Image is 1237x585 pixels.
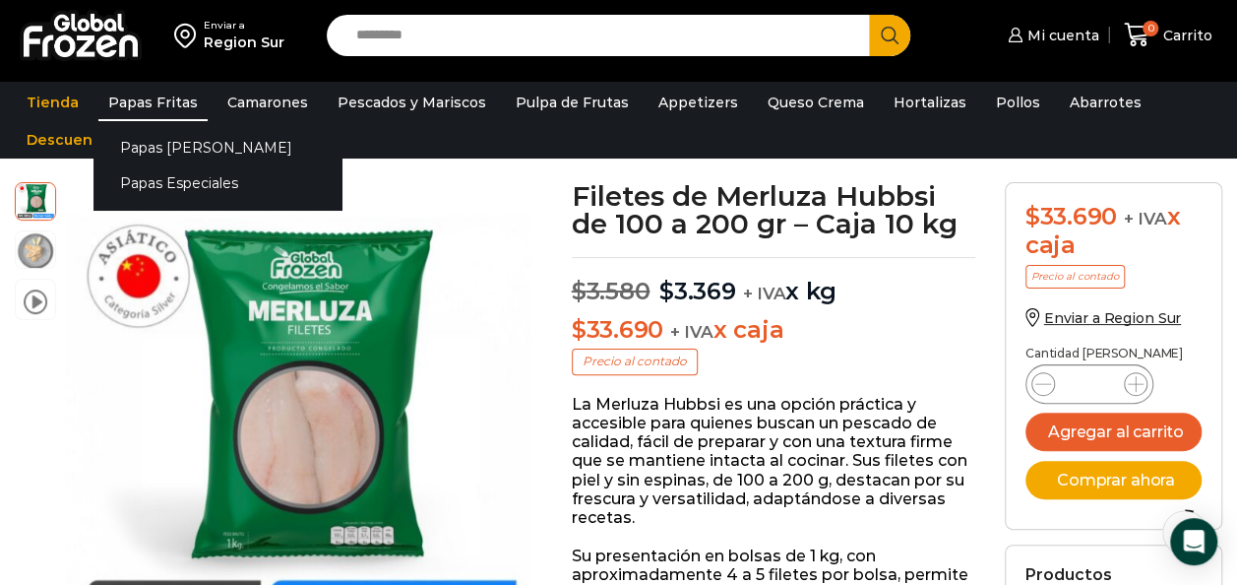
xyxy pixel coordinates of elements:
[1170,518,1217,565] div: Open Intercom Messenger
[1025,202,1117,230] bdi: 33.690
[1124,209,1167,228] span: + IVA
[1022,26,1099,45] span: Mi cuenta
[16,180,55,220] span: filete de merluza
[1060,84,1151,121] a: Abarrotes
[659,277,674,305] span: $
[742,284,785,303] span: + IVA
[217,84,318,121] a: Camarones
[1119,12,1217,58] a: 0 Carrito
[17,84,89,121] a: Tienda
[204,32,284,52] div: Region Sur
[328,84,496,121] a: Pescados y Mariscos
[572,277,587,305] span: $
[572,182,975,237] h1: Filetes de Merluza Hubbsi de 100 a 200 gr – Caja 10 kg
[649,84,748,121] a: Appetizers
[1003,16,1099,55] a: Mi cuenta
[17,121,127,159] a: Descuentos
[572,277,650,305] bdi: 3.580
[869,15,910,56] button: Search button
[1025,347,1202,360] p: Cantidad [PERSON_NAME]
[1158,26,1212,45] span: Carrito
[1044,309,1181,327] span: Enviar a Region Sur
[1025,202,1040,230] span: $
[506,84,639,121] a: Pulpa de Frutas
[93,129,341,165] a: Papas [PERSON_NAME]
[986,84,1050,121] a: Pollos
[1025,461,1202,499] button: Comprar ahora
[1025,265,1125,289] p: Precio al contado
[572,257,975,306] p: x kg
[884,84,976,121] a: Hortalizas
[758,84,874,121] a: Queso Crema
[572,315,587,344] span: $
[93,165,341,202] a: Papas Especiales
[670,322,713,342] span: + IVA
[572,316,975,345] p: x caja
[572,349,698,374] p: Precio al contado
[1025,309,1181,327] a: Enviar a Region Sur
[572,315,663,344] bdi: 33.690
[1071,370,1108,398] input: Product quantity
[16,231,55,271] span: plato-merluza
[659,277,736,305] bdi: 3.369
[98,84,208,121] a: Papas Fritas
[1025,413,1202,451] button: Agregar al carrito
[572,395,975,527] p: La Merluza Hubbsi es una opción práctica y accesible para quienes buscan un pescado de calidad, f...
[174,19,204,52] img: address-field-icon.svg
[204,19,284,32] div: Enviar a
[1143,21,1158,36] span: 0
[1025,203,1202,260] div: x caja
